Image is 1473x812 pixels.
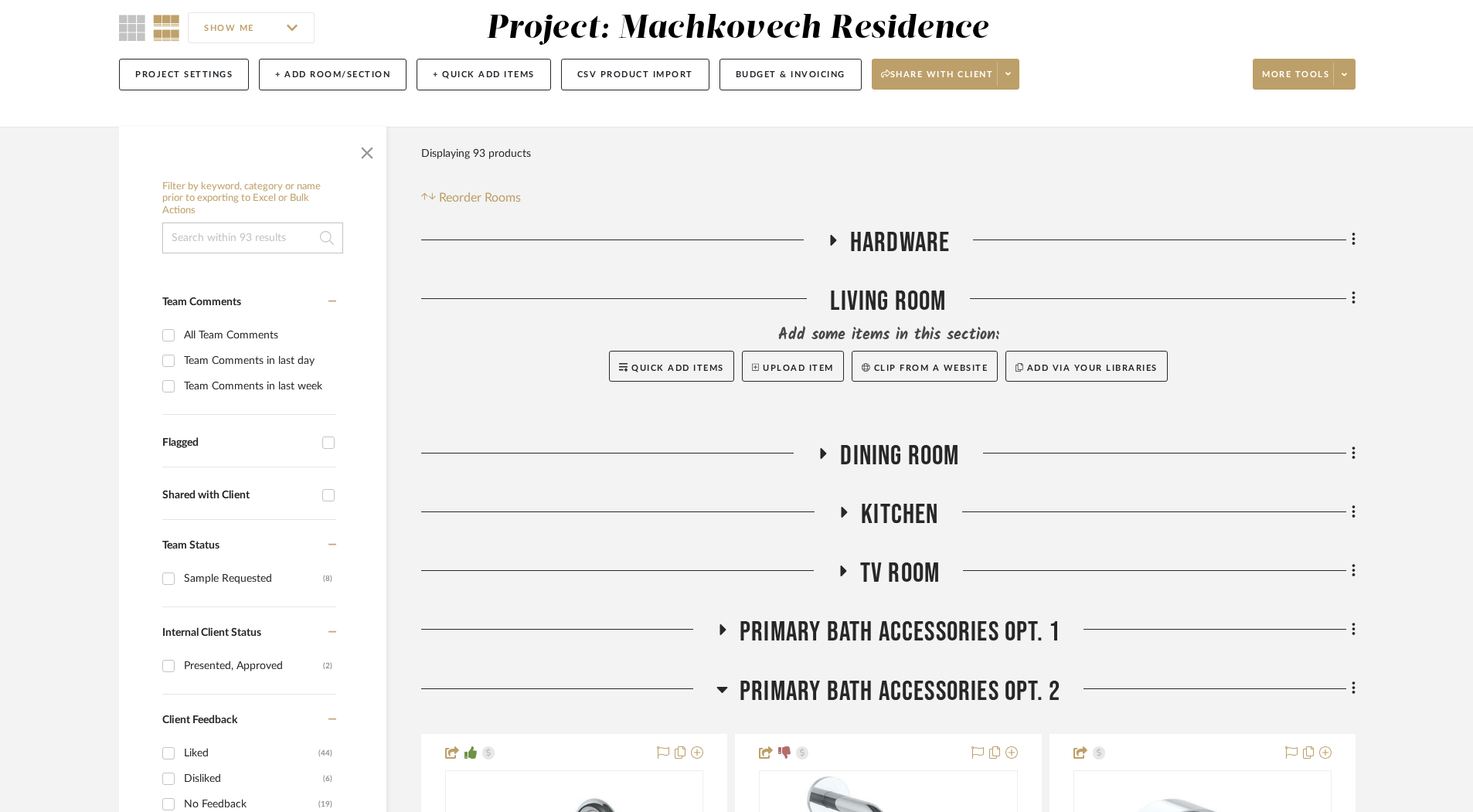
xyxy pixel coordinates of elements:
div: Team Comments in last day [184,348,332,373]
span: Kitchen [861,498,938,532]
div: Flagged [162,437,315,450]
div: (2) [323,654,332,678]
button: + Quick Add Items [417,59,551,90]
span: More tools [1262,69,1329,92]
span: Hardware [850,226,951,260]
div: All Team Comments [184,323,332,348]
span: Client Feedback [162,715,237,725]
button: CSV Product Import [561,59,709,90]
span: Primary Bath Accessories Opt. 2 [740,675,1060,708]
button: Quick Add Items [609,351,734,382]
span: Dining Room [840,440,959,473]
span: TV Room [860,557,940,590]
div: Displaying 93 products [421,138,531,169]
div: (8) [323,566,332,591]
button: More tools [1253,59,1356,90]
button: Reorder Rooms [421,189,521,207]
button: Budget & Invoicing [719,59,862,90]
div: Disliked [184,766,323,791]
span: Primary Bath Accessories Opt. 1 [740,616,1060,649]
button: Upload Item [742,351,844,382]
span: Reorder Rooms [439,189,521,207]
button: Close [352,134,383,165]
div: (44) [318,741,332,766]
button: Add via your libraries [1005,351,1168,382]
button: Project Settings [119,59,249,90]
div: Shared with Client [162,489,315,502]
span: Team Comments [162,297,241,307]
div: Project: Machkovech Residence [486,12,989,45]
span: Quick Add Items [631,364,724,372]
button: Clip from a website [852,351,998,382]
div: Sample Requested [184,566,323,591]
input: Search within 93 results [162,223,343,253]
span: Internal Client Status [162,627,261,638]
div: (6) [323,766,332,791]
h6: Filter by keyword, category or name prior to exporting to Excel or Bulk Actions [162,181,343,217]
div: Team Comments in last week [184,374,332,399]
span: Share with client [881,69,994,92]
button: + Add Room/Section [259,59,407,90]
div: Add some items in this section: [421,324,1356,346]
div: Presented, Approved [184,654,323,678]
button: Share with client [872,59,1020,90]
div: Liked [184,741,318,766]
span: Team Status [162,540,219,551]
